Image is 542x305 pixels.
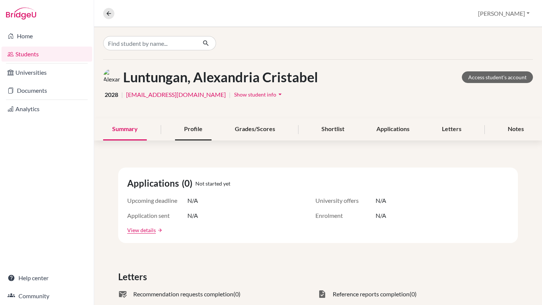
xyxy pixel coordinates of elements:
[133,290,233,299] span: Recommendation requests completion
[233,290,241,299] span: (0)
[333,290,410,299] span: Reference reports completion
[175,118,212,140] div: Profile
[410,290,417,299] span: (0)
[2,288,92,303] a: Community
[462,71,533,83] a: Access student's account
[234,89,284,100] button: Show student infoarrow_drop_down
[127,196,187,205] span: Upcoming deadline
[2,29,92,44] a: Home
[182,177,195,190] span: (0)
[367,118,419,140] div: Applications
[127,177,182,190] span: Applications
[127,211,187,220] span: Application sent
[433,118,470,140] div: Letters
[475,6,533,21] button: [PERSON_NAME]
[2,65,92,80] a: Universities
[103,36,196,50] input: Find student by name...
[376,196,386,205] span: N/A
[234,91,276,98] span: Show student info
[103,118,147,140] div: Summary
[229,90,231,99] span: |
[6,8,36,20] img: Bridge-U
[2,83,92,98] a: Documents
[126,90,226,99] a: [EMAIL_ADDRESS][DOMAIN_NAME]
[376,211,386,220] span: N/A
[118,290,127,299] span: mark_email_read
[2,270,92,285] a: Help center
[123,69,318,85] h1: Luntungan, Alexandria Cristabel
[226,118,284,140] div: Grades/Scores
[187,211,198,220] span: N/A
[103,69,120,86] img: Alexandria Cristabel Luntungan's avatar
[318,290,327,299] span: task
[105,90,118,99] span: 2028
[2,101,92,116] a: Analytics
[195,180,230,187] span: Not started yet
[118,270,150,284] span: Letters
[2,47,92,62] a: Students
[315,196,376,205] span: University offers
[121,90,123,99] span: |
[276,91,284,98] i: arrow_drop_down
[187,196,198,205] span: N/A
[156,228,163,233] a: arrow_forward
[315,211,376,220] span: Enrolment
[127,226,156,234] a: View details
[499,118,533,140] div: Notes
[312,118,353,140] div: Shortlist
